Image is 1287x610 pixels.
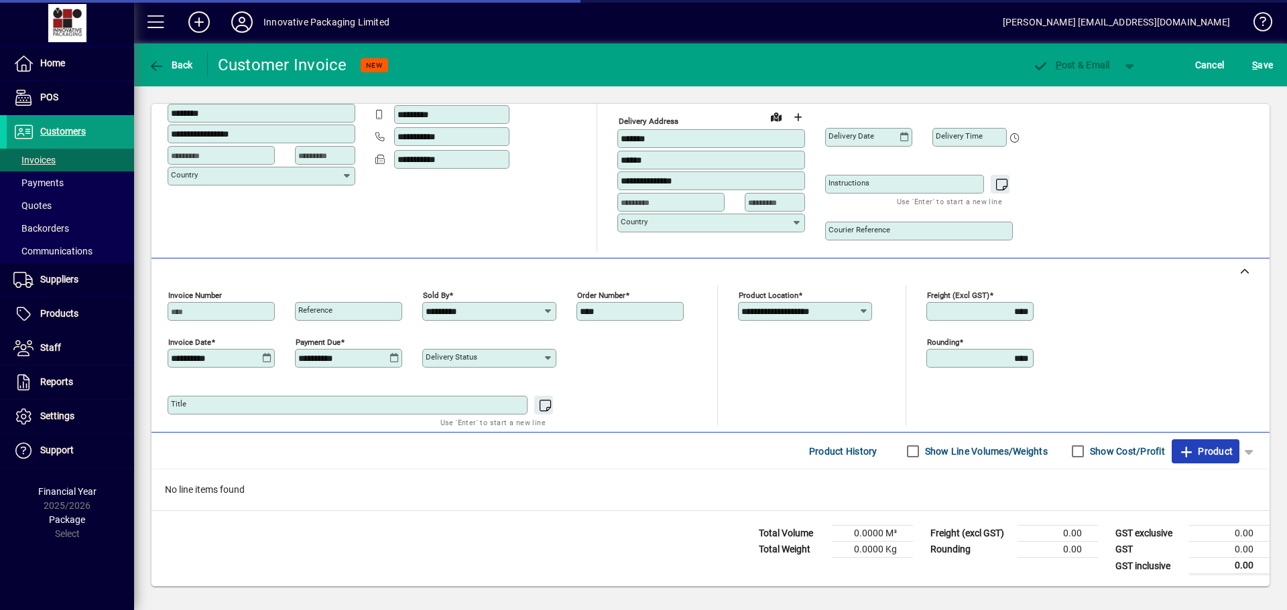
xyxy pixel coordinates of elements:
td: 0.00 [1018,526,1098,542]
mat-label: Sold by [423,291,449,300]
mat-label: Invoice number [168,291,222,300]
a: Reports [7,366,134,399]
mat-label: Delivery status [426,352,477,362]
button: Add [178,10,221,34]
mat-label: Rounding [927,337,959,347]
div: Customer Invoice [218,54,347,76]
span: Payments [13,177,64,188]
mat-label: Delivery time [936,131,983,141]
a: Products [7,297,134,331]
span: ave [1252,54,1273,76]
span: Package [49,514,85,525]
mat-hint: Use 'Enter' to start a new line [440,414,546,430]
button: Back [145,53,196,77]
td: Total Volume [752,526,833,542]
a: Invoices [7,149,134,171]
span: Product [1178,441,1233,462]
td: 0.00 [1189,542,1270,558]
button: Choose address [787,106,808,128]
label: Show Line Volumes/Weights [922,445,1048,458]
span: Customers [40,126,86,137]
td: 0.00 [1018,542,1098,558]
div: [PERSON_NAME] [EMAIL_ADDRESS][DOMAIN_NAME] [1003,11,1230,33]
span: Home [40,58,65,68]
a: Knowledge Base [1243,3,1270,46]
label: Show Cost/Profit [1087,445,1165,458]
a: Home [7,47,134,80]
mat-hint: Use 'Enter' to start a new line [897,194,1002,209]
td: 0.00 [1189,558,1270,575]
span: Backorders [13,223,69,234]
mat-label: Reference [298,305,332,315]
span: S [1252,60,1258,70]
a: Communications [7,240,134,262]
mat-label: Freight (excl GST) [927,291,989,300]
a: View on map [765,106,787,127]
a: Backorders [7,217,134,240]
mat-label: Title [171,399,186,408]
mat-label: Delivery date [829,131,874,141]
td: Rounding [924,542,1018,558]
a: Support [7,434,134,467]
td: GST exclusive [1109,526,1189,542]
button: Profile [221,10,263,34]
button: Product [1172,439,1239,463]
div: Innovative Packaging Limited [263,11,389,33]
mat-label: Order number [577,291,625,300]
mat-label: Payment due [296,337,341,347]
span: Invoices [13,155,56,165]
a: Payments [7,171,134,194]
mat-label: Invoice date [168,337,211,347]
td: 0.0000 Kg [833,542,913,558]
a: Quotes [7,194,134,217]
mat-label: Instructions [829,178,869,187]
button: Product History [804,439,883,463]
td: 0.00 [1189,526,1270,542]
mat-label: Product location [739,291,798,300]
span: Settings [40,410,74,421]
div: No line items found [151,469,1270,510]
span: Financial Year [38,486,97,497]
span: Quotes [13,200,52,211]
mat-label: Country [171,170,198,179]
td: GST inclusive [1109,558,1189,575]
span: Cancel [1195,54,1225,76]
mat-label: Country [621,217,648,226]
span: P [1056,60,1062,70]
span: Back [148,60,193,70]
span: Support [40,445,74,455]
td: GST [1109,542,1189,558]
app-page-header-button: Back [134,53,208,77]
button: Cancel [1192,53,1228,77]
span: Communications [13,246,93,256]
a: Staff [7,331,134,365]
span: Suppliers [40,274,78,285]
span: POS [40,92,58,102]
span: ost & Email [1032,60,1110,70]
span: NEW [366,61,383,70]
td: Freight (excl GST) [924,526,1018,542]
span: Staff [40,342,61,353]
span: Product History [809,441,877,462]
td: 0.0000 M³ [833,526,913,542]
span: Reports [40,376,73,387]
button: Save [1249,53,1276,77]
a: Suppliers [7,263,134,297]
td: Total Weight [752,542,833,558]
a: POS [7,81,134,115]
a: Settings [7,400,134,433]
button: Post & Email [1026,53,1117,77]
span: Products [40,308,78,319]
mat-label: Courier Reference [829,225,890,234]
